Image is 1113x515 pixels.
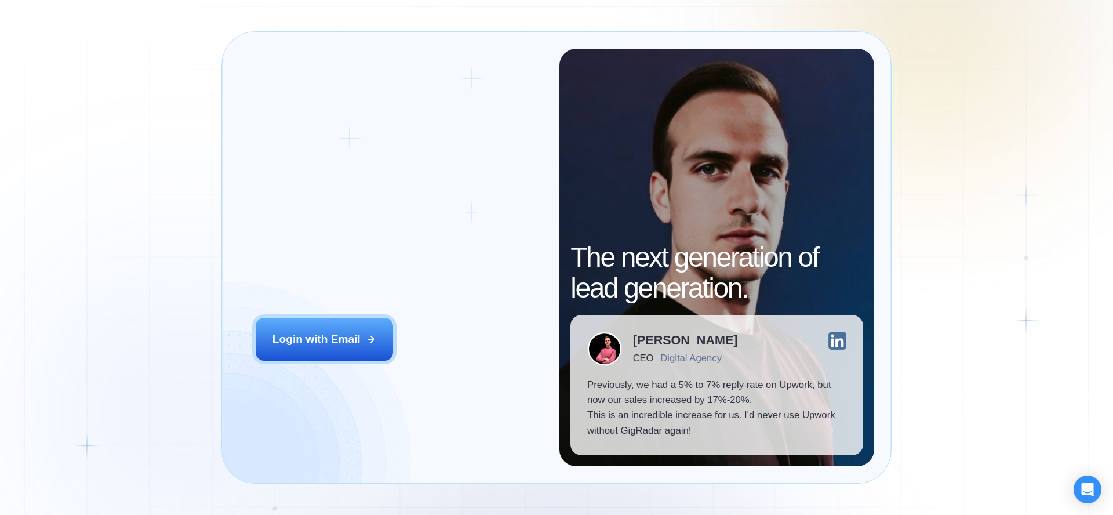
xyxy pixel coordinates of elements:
div: Login with Email [272,332,361,347]
div: Open Intercom Messenger [1074,476,1101,503]
div: Digital Agency [660,353,722,364]
div: CEO [633,353,653,364]
button: Login with Email [256,318,394,361]
div: [PERSON_NAME] [633,334,738,347]
h2: The next generation of lead generation. [570,242,863,304]
p: Previously, we had a 5% to 7% reply rate on Upwork, but now our sales increased by 17%-20%. This ... [587,378,846,439]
